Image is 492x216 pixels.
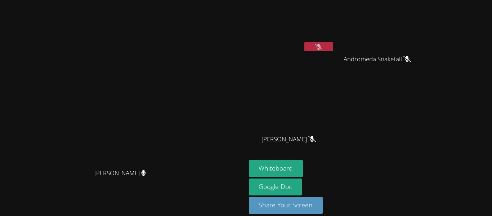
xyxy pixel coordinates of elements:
span: Andromeda Snaketail [344,54,411,65]
button: Share Your Screen [249,197,323,214]
span: [PERSON_NAME] [261,134,316,145]
a: Google Doc [249,178,302,195]
button: Whiteboard [249,160,303,177]
span: [PERSON_NAME] [94,168,146,178]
